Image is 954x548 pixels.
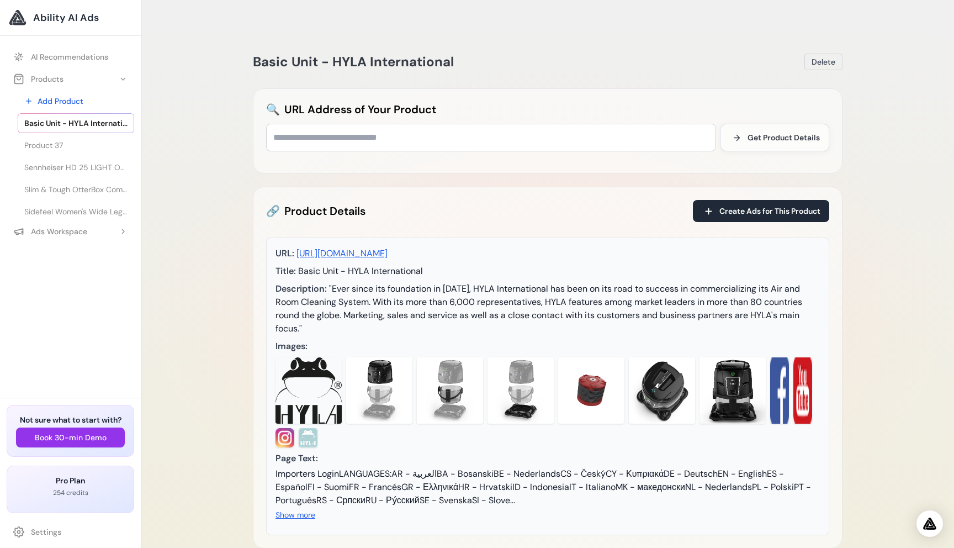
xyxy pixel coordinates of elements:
[804,54,842,70] button: Delete
[720,124,829,151] button: Get Product Details
[24,206,128,217] span: Sidefeel Women's Wide Leg Jeans High Waisted Strechy Raw Hem Zimbaplatinum Denim Pants at Amazon ...
[266,202,280,220] span: 🔗
[16,428,125,447] button: Book 30-min Demo
[275,452,318,464] span: Page Text:
[275,428,294,447] img: Parsed image
[487,357,554,424] img: Parsed image
[24,140,63,151] span: Product 37
[275,340,308,352] span: Images:
[770,357,789,424] img: Parsed image
[33,10,99,25] span: Ability AI Ads
[7,69,134,89] button: Products
[7,222,134,241] button: Ads Workspace
[299,428,317,447] img: Parsed image
[812,56,835,67] span: Delete
[296,247,388,259] a: [URL][DOMAIN_NAME]
[16,414,125,425] h3: Not sure what to start with?
[558,357,624,424] img: Parsed image
[346,357,412,424] img: Parsed image
[719,205,820,217] span: Create Ads for This Product
[266,102,829,117] h2: URL Address of Your Product
[793,357,812,424] img: Parsed image
[699,357,766,424] img: Parsed image
[24,162,128,173] span: Sennheiser HD 25 LIGHT On-Ear [PERSON_NAME] de ouvido para DJ
[275,509,315,520] button: Show more
[24,184,128,195] span: Slim & Tough OtterBox Commuter Case para iPhone 14 & 13 - INTO THE
[18,135,134,155] a: Product 37
[7,47,134,67] a: AI Recommendations
[275,357,342,424] img: Parsed image
[13,226,87,237] div: Ads Workspace
[7,522,134,542] a: Settings
[18,180,134,199] a: Slim & Tough OtterBox Commuter Case para iPhone 14 & 13 - INTO THE
[629,357,695,424] img: Parsed image
[916,510,943,537] div: Open Intercom Messenger
[275,283,327,294] span: Description:
[748,132,820,143] span: Get Product Details
[16,475,125,486] h3: Pro Plan
[275,247,294,259] span: URL:
[24,118,128,129] span: Basic Unit - HYLA International
[266,202,365,220] h2: Product Details
[266,102,280,117] span: 🔍
[417,357,483,424] img: Parsed image
[275,265,296,277] span: Title:
[16,488,125,497] p: 254 credits
[18,202,134,222] a: Sidefeel Women's Wide Leg Jeans High Waisted Strechy Raw Hem Zimbaplatinum Denim Pants at Amazon ...
[13,73,63,85] div: Products
[693,200,829,222] button: Create Ads for This Product
[18,91,134,111] a: Add Product
[18,157,134,177] a: Sennheiser HD 25 LIGHT On-Ear [PERSON_NAME] de ouvido para DJ
[275,467,820,507] div: Importers LoginLANGUAGES:AR - العربيةBA - BosanskiBE - NederlandsCS - ČeskýCY - ΚυπριακάDE - Deut...
[9,9,132,27] a: Ability AI Ads
[18,113,134,133] a: Basic Unit - HYLA International
[298,265,423,277] span: Basic Unit - HYLA International
[253,53,454,70] span: Basic Unit - HYLA International
[275,283,802,334] span: "Ever since its foundation in [DATE], HYLA International has been on its road to success in comme...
